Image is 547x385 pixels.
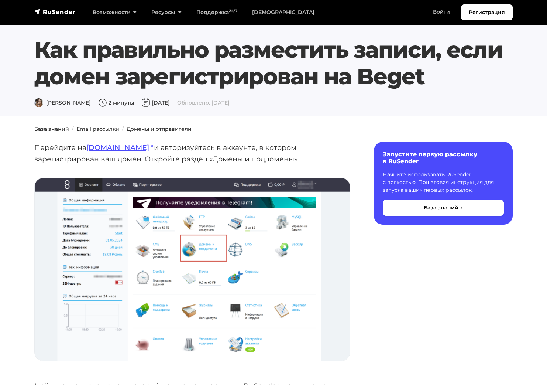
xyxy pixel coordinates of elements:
a: Войти [426,4,457,20]
span: [DATE] [141,99,170,106]
img: Домены и поддомены в Beget [35,178,350,361]
button: База знаний → [383,200,504,216]
a: Домены и отправители [127,126,192,132]
a: Регистрация [461,4,513,20]
span: 2 минуты [98,99,134,106]
span: Обновлено: [DATE] [177,99,230,106]
nav: breadcrumb [30,125,517,133]
img: RuSender [34,8,76,16]
sup: 24/7 [229,8,237,13]
a: Email рассылки [76,126,119,132]
a: [DOMAIN_NAME] [86,143,154,152]
img: Дата публикации [141,98,150,107]
span: [PERSON_NAME] [34,99,91,106]
h6: Запустите первую рассылку в RuSender [383,151,504,165]
img: Время чтения [98,98,107,107]
a: Возможности [85,5,144,20]
a: Запустите первую рассылку в RuSender Начните использовать RuSender с легкостью. Пошаговая инструк... [374,142,513,225]
p: Начните использовать RuSender с легкостью. Пошаговая инструкция для запуска ваших первых рассылок. [383,171,504,194]
h1: Как правильно разместить записи, если домен зарегистрирован на Beget [34,37,513,90]
a: База знаний [34,126,69,132]
a: [DEMOGRAPHIC_DATA] [245,5,322,20]
a: Ресурсы [144,5,189,20]
p: Перейдите на и авторизуйтесь в аккаунте, в котором зарегистрирован ваш домен. Откройте раздел «До... [34,142,350,164]
a: Поддержка24/7 [189,5,245,20]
